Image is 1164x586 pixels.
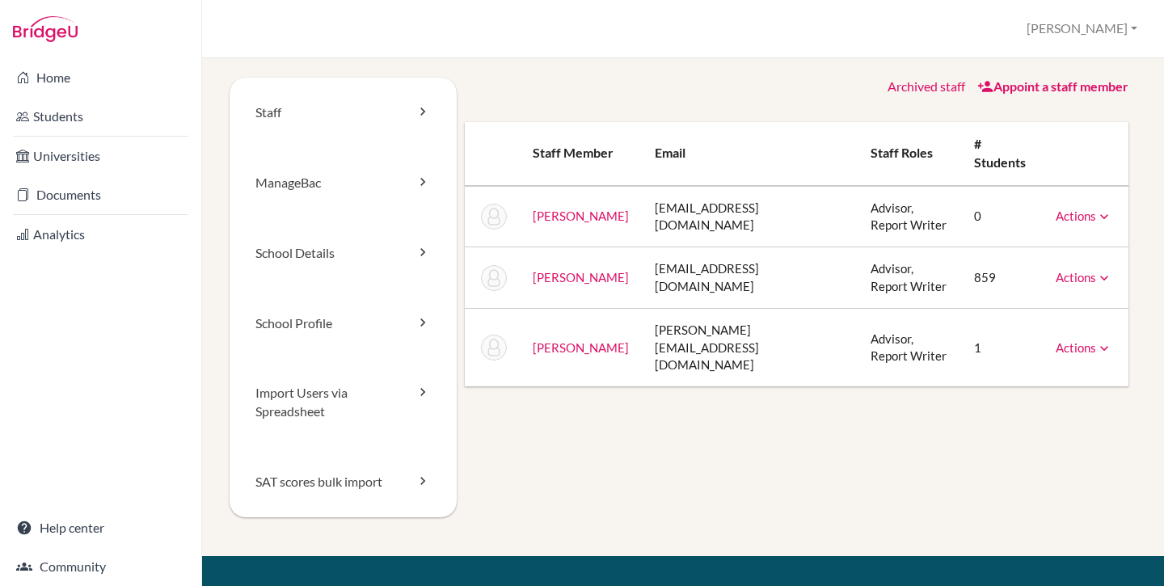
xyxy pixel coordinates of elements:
a: Import Users via Spreadsheet [230,358,457,447]
td: 1 [961,309,1043,387]
td: [EMAIL_ADDRESS][DOMAIN_NAME] [642,247,858,309]
a: School Details [230,218,457,289]
a: Appoint a staff member [977,78,1128,94]
td: [PERSON_NAME][EMAIL_ADDRESS][DOMAIN_NAME] [642,309,858,387]
td: Advisor, Report Writer [858,309,961,387]
a: SAT scores bulk import [230,447,457,517]
a: Documents [3,179,198,211]
a: Help center [3,512,198,544]
td: Advisor, Report Writer [858,186,961,247]
a: School Profile [230,289,457,359]
img: Cynthia Tsepe [481,335,507,360]
th: Staff roles [858,122,961,186]
a: Actions [1056,340,1112,355]
a: Staff [230,78,457,148]
a: Home [3,61,198,94]
td: 859 [961,247,1043,309]
a: Universities [3,140,198,172]
img: Nausheen Arif [481,204,507,230]
a: Community [3,550,198,583]
td: Advisor, Report Writer [858,247,961,309]
a: ManageBac [230,148,457,218]
td: [EMAIL_ADDRESS][DOMAIN_NAME] [642,186,858,247]
a: Actions [1056,209,1112,223]
th: # students [961,122,1043,186]
a: Archived staff [888,78,965,94]
a: Students [3,100,198,133]
a: [PERSON_NAME] [533,340,629,355]
button: [PERSON_NAME] [1019,14,1145,44]
img: Bridge-U [13,16,78,42]
th: Email [642,122,858,186]
a: [PERSON_NAME] [533,209,629,223]
th: Staff member [520,122,642,186]
td: 0 [961,186,1043,247]
a: [PERSON_NAME] [533,270,629,285]
img: Tameka Burke [481,265,507,291]
a: Analytics [3,218,198,251]
a: Actions [1056,270,1112,285]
